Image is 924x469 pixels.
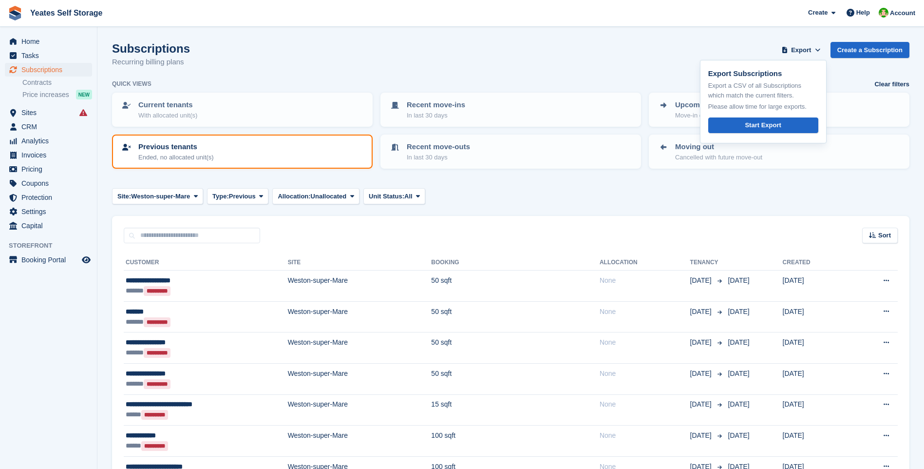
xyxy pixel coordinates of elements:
[650,94,908,126] a: Upcoming move-ins Move-in date > [DATE]
[600,430,690,441] div: None
[407,99,465,111] p: Recent move-ins
[783,394,849,426] td: [DATE]
[690,255,724,271] th: Tenancy
[138,153,214,162] p: Ended, no allocated unit(s)
[381,94,640,126] a: Recent move-ins In last 30 days
[381,136,640,168] a: Recent move-outs In last 30 days
[22,90,69,99] span: Price increases
[21,49,80,62] span: Tasks
[600,275,690,286] div: None
[791,45,811,55] span: Export
[808,8,828,18] span: Create
[21,191,80,204] span: Protection
[113,94,372,126] a: Current tenants With allocated unit(s)
[21,176,80,190] span: Coupons
[407,111,465,120] p: In last 30 days
[5,205,92,218] a: menu
[708,68,818,79] p: Export Subscriptions
[21,219,80,233] span: Capital
[690,369,714,379] span: [DATE]
[26,5,107,21] a: Yeates Self Storage
[21,120,80,134] span: CRM
[138,99,197,111] p: Current tenants
[600,307,690,317] div: None
[21,106,80,119] span: Sites
[600,255,690,271] th: Allocation
[21,134,80,148] span: Analytics
[288,271,432,302] td: Weston-super-Mare
[431,363,600,394] td: 50 sqft
[600,399,690,410] div: None
[76,90,92,99] div: NEW
[690,307,714,317] span: [DATE]
[138,111,197,120] p: With allocated unit(s)
[431,255,600,271] th: Booking
[112,57,190,68] p: Recurring billing plans
[21,205,80,218] span: Settings
[728,370,750,377] span: [DATE]
[5,253,92,267] a: menu
[5,191,92,204] a: menu
[113,136,372,168] a: Previous tenants Ended, no allocated unit(s)
[890,8,915,18] span: Account
[21,63,80,77] span: Subscriptions
[675,111,745,120] p: Move-in date > [DATE]
[5,162,92,176] a: menu
[783,271,849,302] td: [DATE]
[5,176,92,190] a: menu
[708,102,818,112] p: Please allow time for large exports.
[5,49,92,62] a: menu
[112,42,190,55] h1: Subscriptions
[21,162,80,176] span: Pricing
[690,337,714,348] span: [DATE]
[278,192,310,201] span: Allocation:
[675,141,762,153] p: Moving out
[780,42,823,58] button: Export
[878,231,891,240] span: Sort
[5,134,92,148] a: menu
[728,431,750,439] span: [DATE]
[708,117,818,134] a: Start Export
[369,192,404,201] span: Unit Status:
[288,426,432,457] td: Weston-super-Mare
[600,337,690,348] div: None
[288,332,432,364] td: Weston-super-Mare
[5,148,92,162] a: menu
[783,301,849,332] td: [DATE]
[856,8,870,18] span: Help
[830,42,909,58] a: Create a Subscription
[5,106,92,119] a: menu
[22,89,92,100] a: Price increases NEW
[728,338,750,346] span: [DATE]
[431,426,600,457] td: 100 sqft
[9,241,97,251] span: Storefront
[5,120,92,134] a: menu
[124,255,288,271] th: Customer
[212,192,229,201] span: Type:
[728,276,750,284] span: [DATE]
[431,332,600,364] td: 50 sqft
[404,192,413,201] span: All
[131,192,190,201] span: Weston-super-Mare
[690,399,714,410] span: [DATE]
[8,6,22,20] img: stora-icon-8386f47178a22dfd0bd8f6a31ec36ba5ce8667c1dd55bd0f319d3a0aa187defe.svg
[783,426,849,457] td: [DATE]
[690,430,714,441] span: [DATE]
[728,400,750,408] span: [DATE]
[600,369,690,379] div: None
[407,153,470,162] p: In last 30 days
[745,120,781,130] div: Start Export
[272,188,359,204] button: Allocation: Unallocated
[21,148,80,162] span: Invoices
[112,79,151,88] h6: Quick views
[80,254,92,266] a: Preview store
[5,219,92,233] a: menu
[783,255,849,271] th: Created
[728,308,750,315] span: [DATE]
[229,192,256,201] span: Previous
[431,301,600,332] td: 50 sqft
[431,271,600,302] td: 50 sqft
[288,301,432,332] td: Weston-super-Mare
[288,394,432,426] td: Weston-super-Mare
[407,141,470,153] p: Recent move-outs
